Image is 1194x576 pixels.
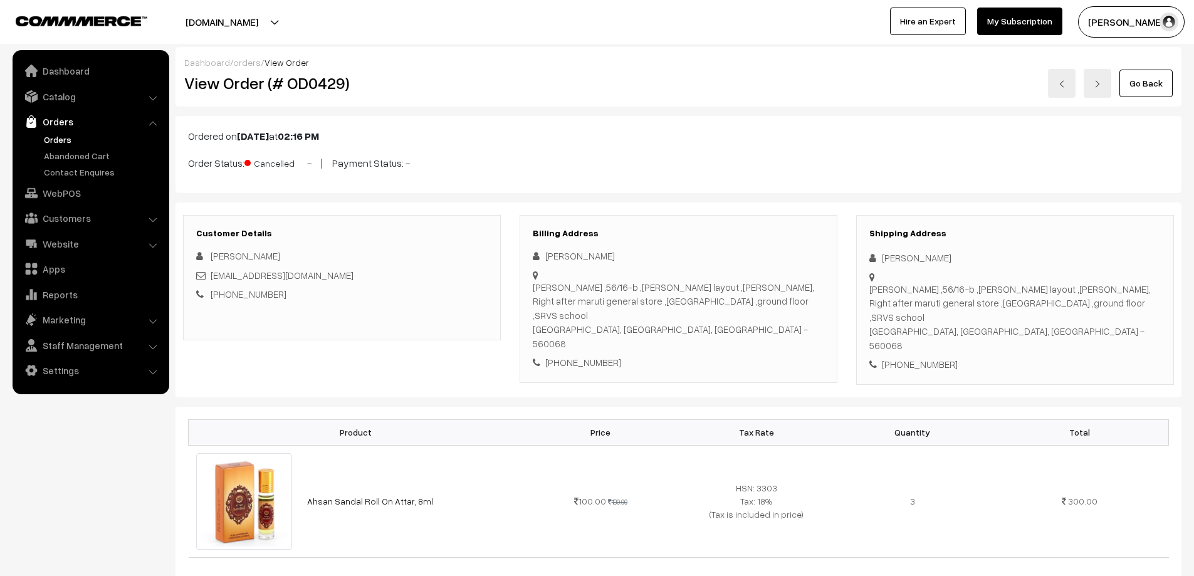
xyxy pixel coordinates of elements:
span: 3 [910,496,915,506]
img: left-arrow.png [1058,80,1066,88]
h3: Billing Address [533,228,824,239]
a: My Subscription [977,8,1062,35]
h3: Shipping Address [869,228,1161,239]
th: Total [990,419,1168,445]
a: Apps [16,258,165,280]
a: Website [16,233,165,255]
button: [PERSON_NAME] D [1078,6,1185,38]
a: Settings [16,359,165,382]
p: Order Status: - | Payment Status: - [188,154,1169,170]
a: Abandoned Cart [41,149,165,162]
th: Quantity [834,419,990,445]
b: 02:16 PM [278,130,319,142]
a: Contact Enquires [41,165,165,179]
img: COMMMERCE [16,16,147,26]
button: [DOMAIN_NAME] [142,6,302,38]
a: Ahsan Sandal Roll On Attar, 8ml [307,496,433,506]
a: Orders [41,133,165,146]
h3: Customer Details [196,228,488,239]
span: [PERSON_NAME] [211,250,280,261]
th: Price [523,419,679,445]
a: Go Back [1119,70,1173,97]
a: Orders [16,110,165,133]
a: COMMMERCE [16,13,125,28]
a: [PHONE_NUMBER] [211,288,286,300]
img: Ahsan_sandal_8ml-600x600.jpg [196,453,293,550]
strike: 130.00 [608,498,627,506]
a: WebPOS [16,182,165,204]
div: [PHONE_NUMBER] [869,357,1161,372]
th: Tax Rate [678,419,834,445]
a: Catalog [16,85,165,108]
span: 100.00 [574,496,606,506]
a: orders [233,57,261,68]
span: HSN: 3303 Tax: 18% (Tax is included in price) [710,483,804,520]
span: 300.00 [1068,496,1097,506]
span: View Order [264,57,309,68]
div: [PHONE_NUMBER] [533,355,824,370]
a: Customers [16,207,165,229]
a: Hire an Expert [890,8,966,35]
span: Cancelled [244,154,307,170]
th: Product [189,419,523,445]
h2: View Order (# OD0429) [184,73,501,93]
div: [PERSON_NAME] ,56/16-b ,[PERSON_NAME] layout ,[PERSON_NAME], Right after maruti general store ,[G... [869,282,1161,353]
a: Marketing [16,308,165,331]
div: / / [184,56,1173,69]
a: [EMAIL_ADDRESS][DOMAIN_NAME] [211,270,353,281]
a: Dashboard [184,57,230,68]
img: user [1160,13,1178,31]
img: right-arrow.png [1094,80,1101,88]
b: [DATE] [237,130,269,142]
a: Reports [16,283,165,306]
div: [PERSON_NAME] [869,251,1161,265]
a: Staff Management [16,334,165,357]
p: Ordered on at [188,128,1169,144]
a: Dashboard [16,60,165,82]
div: [PERSON_NAME] [533,249,824,263]
div: [PERSON_NAME] ,56/16-b ,[PERSON_NAME] layout ,[PERSON_NAME], Right after maruti general store ,[G... [533,280,824,351]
